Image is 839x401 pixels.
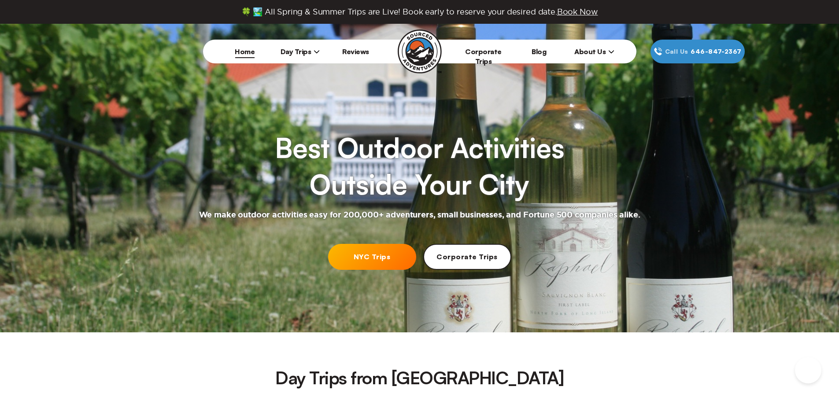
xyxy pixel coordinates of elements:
[281,47,320,56] span: Day Trips
[532,47,546,56] a: Blog
[199,210,640,221] h2: We make outdoor activities easy for 200,000+ adventurers, small businesses, and Fortune 500 compa...
[241,7,598,17] span: 🍀 🏞️ All Spring & Summer Trips are Live! Book early to reserve your desired date.
[423,244,511,270] a: Corporate Trips
[795,357,821,383] iframe: Help Scout Beacon - Open
[235,47,255,56] a: Home
[651,40,745,63] a: Call Us646‍-847‍-2367
[662,47,691,56] span: Call Us
[574,47,614,56] span: About Us
[557,7,598,16] span: Book Now
[398,29,442,74] img: Sourced Adventures company logo
[342,47,369,56] a: Reviews
[275,129,564,203] h1: Best Outdoor Activities Outside Your City
[328,244,416,270] a: NYC Trips
[691,47,741,56] span: 646‍-847‍-2367
[465,47,502,66] a: Corporate Trips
